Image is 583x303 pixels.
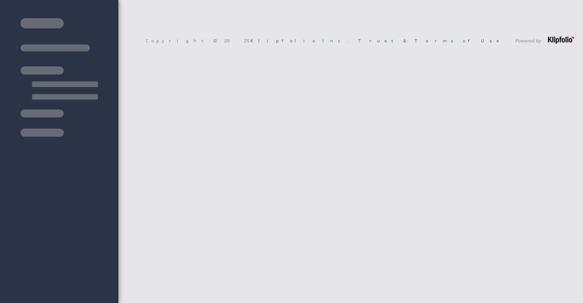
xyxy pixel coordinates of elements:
[515,38,541,43] span: Powered by
[251,37,348,44] a: Klipfolio Inc.
[548,36,574,44] img: logo-footer.png
[358,37,506,44] a: Trust & Terms of Use
[146,38,348,43] span: Copyright © 2025
[20,18,98,137] img: skeleton-sidenav.svg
